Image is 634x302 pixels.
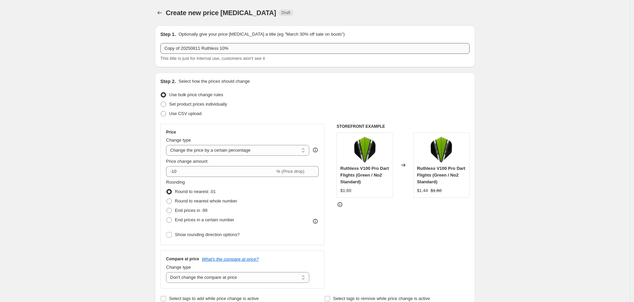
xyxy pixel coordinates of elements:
span: % (Price drop) [276,169,304,174]
h3: Price [166,129,176,135]
span: Select tags to remove while price change is active [333,296,430,301]
span: Change type [166,138,191,143]
input: -15 [166,166,275,177]
button: What's the compare at price? [202,257,259,262]
span: Change type [166,265,191,270]
span: Round to nearest .01 [175,189,216,194]
span: Ruthless V100 Pro Dart Flights (Green / No2 Standard) [417,166,466,184]
h2: Step 2. [160,78,176,85]
span: Price change amount [166,159,208,164]
span: Round to nearest whole number [175,198,237,203]
div: $1.44 [417,187,428,194]
span: Draft [282,10,290,15]
span: Ruthless V100 Pro Dart Flights (Green / No2 Standard) [340,166,389,184]
span: Use CSV upload [169,111,201,116]
span: End prices in a certain number [175,217,234,222]
p: Select how the prices should change [179,78,250,85]
span: Create new price [MEDICAL_DATA] [166,9,276,16]
div: help [312,147,319,153]
span: Set product prices individually [169,102,227,107]
div: $1.60 [340,187,351,194]
span: Rounding [166,180,185,185]
span: End prices in .99 [175,208,208,213]
img: rvp-100-05_80x.jpg [351,136,378,163]
h3: Compare at price [166,256,199,262]
input: 30% off holiday sale [160,43,470,54]
p: Optionally give your price [MEDICAL_DATA] a title (eg "March 30% off sale on boots") [179,31,345,38]
span: This title is just for internal use, customers won't see it [160,56,265,61]
strike: $1.60 [431,187,442,194]
h2: Step 1. [160,31,176,38]
span: Show rounding direction options? [175,232,240,237]
button: Price change jobs [155,8,164,17]
h6: STOREFRONT EXAMPLE [337,124,470,129]
img: rvp-100-05_80x.jpg [428,136,455,163]
span: Select tags to add while price change is active [169,296,259,301]
span: Use bulk price change rules [169,92,223,97]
